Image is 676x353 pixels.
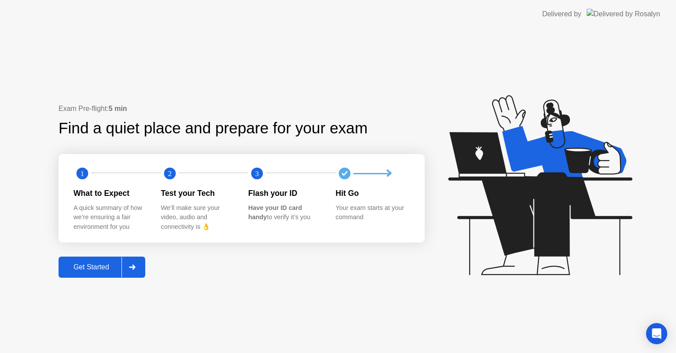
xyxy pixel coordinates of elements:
text: 2 [168,169,171,178]
div: Hit Go [336,188,409,199]
div: We’ll make sure your video, audio and connectivity is 👌 [161,203,235,232]
div: A quick summary of how we’re ensuring a fair environment for you [73,203,147,232]
img: Delivered by Rosalyn [587,9,660,19]
text: 3 [255,169,259,178]
div: Exam Pre-flight: [59,103,425,114]
div: Delivered by [542,9,581,19]
div: What to Expect [73,188,147,199]
div: Open Intercom Messenger [646,323,667,344]
div: Get Started [61,263,121,271]
div: Flash your ID [248,188,322,199]
text: 1 [81,169,84,178]
div: Find a quiet place and prepare for your exam [59,117,369,140]
b: 5 min [109,105,127,112]
div: Test your Tech [161,188,235,199]
div: Your exam starts at your command [336,203,409,222]
button: Get Started [59,257,145,278]
div: to verify it’s you [248,203,322,222]
b: Have your ID card handy [248,204,302,221]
